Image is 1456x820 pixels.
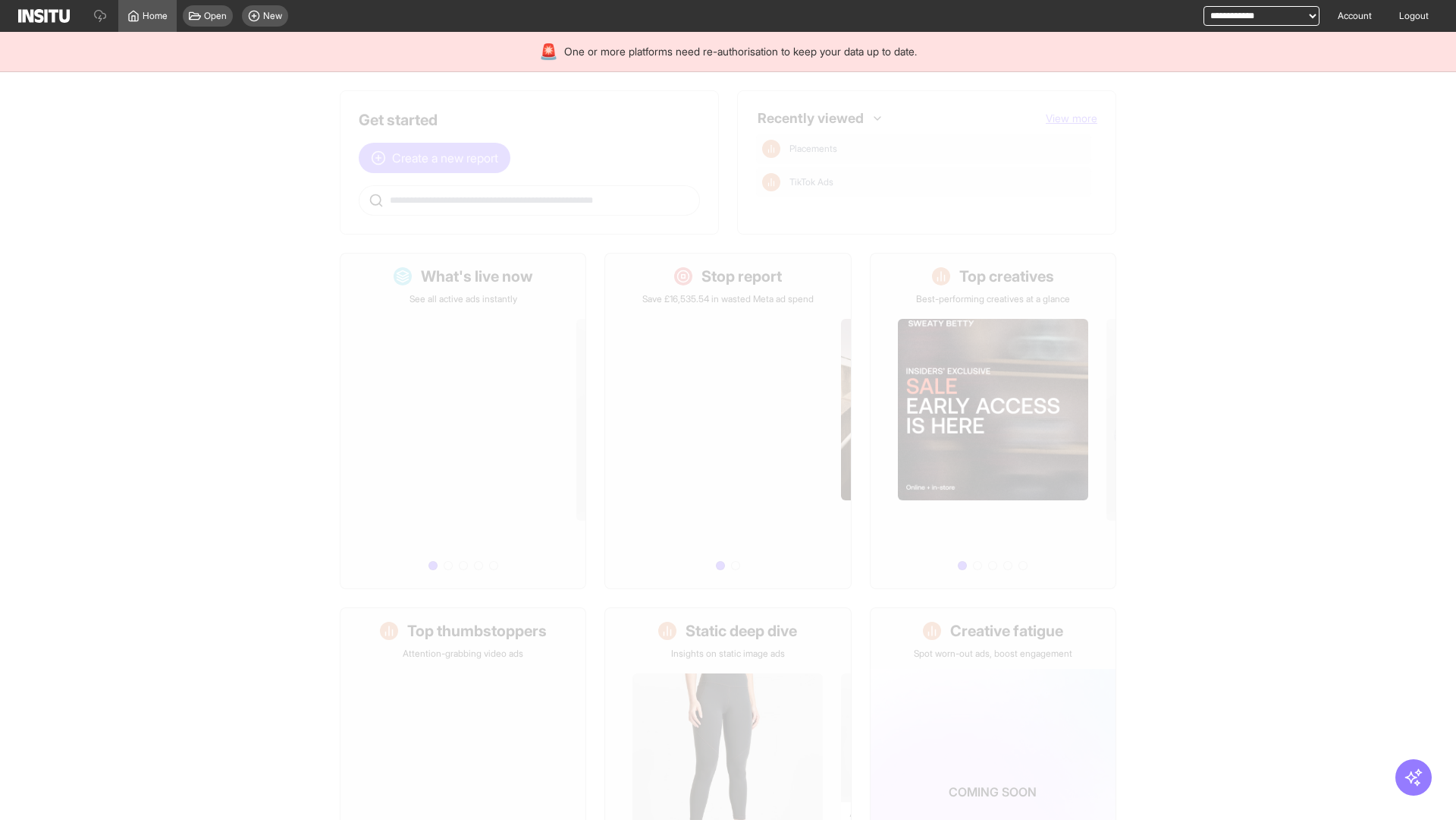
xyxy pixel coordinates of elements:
img: Logo [18,9,70,23]
span: Home [143,10,168,22]
span: Open [204,10,227,22]
div: 🚨 [539,41,558,62]
span: New [263,10,282,22]
span: One or more platforms need re-authorisation to keep your data up to date. [564,44,917,59]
